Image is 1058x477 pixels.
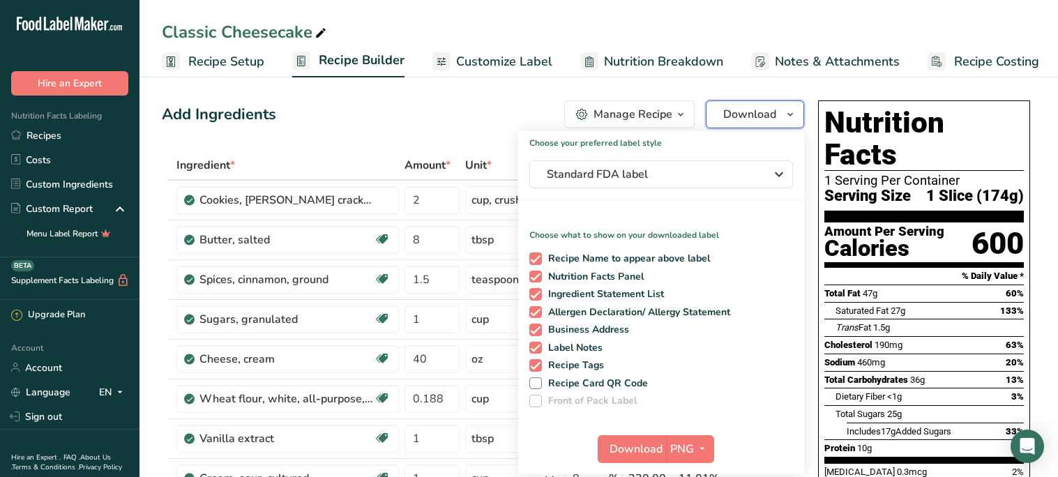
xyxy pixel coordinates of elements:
[199,430,374,447] div: Vanilla extract
[199,391,374,407] div: Wheat flour, white, all-purpose, unenriched
[1006,374,1024,385] span: 13%
[824,107,1024,171] h1: Nutrition Facts
[824,467,895,477] span: [MEDICAL_DATA]
[881,426,895,437] span: 17g
[887,391,902,402] span: <1g
[926,188,1024,205] span: 1 Slice (174g)
[162,46,264,77] a: Recipe Setup
[897,467,927,477] span: 0.3mcg
[928,46,1039,77] a: Recipe Costing
[1006,288,1024,298] span: 60%
[162,103,276,126] div: Add Ingredients
[875,340,902,350] span: 190mg
[11,308,85,322] div: Upgrade Plan
[63,453,80,462] a: FAQ .
[666,435,714,463] button: PNG
[1006,426,1024,437] span: 33%
[824,174,1024,188] div: 1 Serving Per Container
[1000,305,1024,316] span: 133%
[542,324,630,336] span: Business Address
[824,340,872,350] span: Cholesterol
[751,46,900,77] a: Notes & Attachments
[594,106,672,123] div: Manage Recipe
[1011,430,1044,463] div: Open Intercom Messenger
[836,322,871,333] span: Fat
[836,305,889,316] span: Saturated Fat
[405,157,451,174] span: Amount
[542,359,605,372] span: Recipe Tags
[824,357,855,368] span: Sodium
[199,192,374,209] div: Cookies, [PERSON_NAME] crackers, plain or honey (includes cinnamon)
[564,100,695,128] button: Manage Recipe
[542,377,649,390] span: Recipe Card QR Code
[610,441,663,457] span: Download
[471,232,494,248] div: tbsp
[542,271,644,283] span: Nutrition Facts Panel
[99,384,128,400] div: EN
[706,100,804,128] button: Download
[863,288,877,298] span: 47g
[292,45,405,78] a: Recipe Builder
[199,351,374,368] div: Cheese, cream
[471,311,489,328] div: cup
[11,453,111,472] a: About Us .
[598,435,666,463] button: Download
[199,232,374,248] div: Butter, salted
[1011,391,1024,402] span: 3%
[471,271,519,288] div: teaspoon
[319,51,405,70] span: Recipe Builder
[1012,467,1024,477] span: 2%
[11,202,93,216] div: Custom Report
[11,453,61,462] a: Hire an Expert .
[542,342,603,354] span: Label Notes
[529,160,793,188] button: Standard FDA label
[471,351,483,368] div: oz
[836,391,885,402] span: Dietary Fiber
[887,409,902,419] span: 25g
[824,374,908,385] span: Total Carbohydrates
[199,311,374,328] div: Sugars, granulated
[847,426,951,437] span: Includes Added Sugars
[891,305,905,316] span: 27g
[670,441,694,457] span: PNG
[857,357,885,368] span: 460mg
[910,374,925,385] span: 36g
[954,52,1039,71] span: Recipe Costing
[1006,340,1024,350] span: 63%
[604,52,723,71] span: Nutrition Breakdown
[542,395,637,407] span: Front of Pack Label
[542,306,731,319] span: Allergen Declaration/ Allergy Statement
[188,52,264,71] span: Recipe Setup
[824,268,1024,285] section: % Daily Value *
[857,443,872,453] span: 10g
[162,20,329,45] div: Classic Cheesecake
[580,46,723,77] a: Nutrition Breakdown
[471,391,489,407] div: cup
[873,322,890,333] span: 1.5g
[1006,357,1024,368] span: 20%
[176,157,235,174] span: Ingredient
[824,188,911,205] span: Serving Size
[471,192,534,209] div: cup, crushed
[518,131,804,149] h1: Choose your preferred label style
[542,252,711,265] span: Recipe Name to appear above label
[11,71,128,96] button: Hire an Expert
[12,462,79,472] a: Terms & Conditions .
[547,166,756,183] span: Standard FDA label
[775,52,900,71] span: Notes & Attachments
[11,260,34,271] div: BETA
[199,271,374,288] div: Spices, cinnamon, ground
[824,443,855,453] span: Protein
[471,430,494,447] div: tbsp
[824,238,944,259] div: Calories
[11,380,70,404] a: Language
[836,409,885,419] span: Total Sugars
[542,288,665,301] span: Ingredient Statement List
[723,106,776,123] span: Download
[518,218,804,241] p: Choose what to show on your downloaded label
[465,157,492,174] span: Unit
[456,52,552,71] span: Customize Label
[824,225,944,238] div: Amount Per Serving
[79,462,122,472] a: Privacy Policy
[836,322,859,333] i: Trans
